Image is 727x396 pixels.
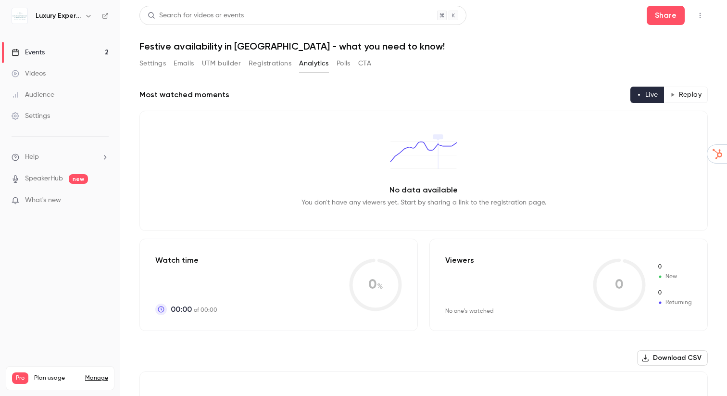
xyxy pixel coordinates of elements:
[657,272,692,281] span: New
[301,198,546,207] p: You don't have any viewers yet. Start by sharing a link to the registration page.
[171,304,217,315] p: of 00:00
[337,56,351,71] button: Polls
[647,6,685,25] button: Share
[12,90,54,100] div: Audience
[445,255,474,266] p: Viewers
[664,87,708,103] button: Replay
[171,304,192,315] span: 00:00
[25,152,39,162] span: Help
[34,374,79,382] span: Plan usage
[148,11,244,21] div: Search for videos or events
[12,111,50,121] div: Settings
[12,48,45,57] div: Events
[12,8,27,24] img: Luxury Experiences Turks & Caicos DMC
[85,374,108,382] a: Manage
[358,56,371,71] button: CTA
[25,174,63,184] a: SpeakerHub
[155,255,217,266] p: Watch time
[12,152,109,162] li: help-dropdown-opener
[657,298,692,307] span: Returning
[36,11,81,21] h6: Luxury Experiences Turks & Caicos DMC
[174,56,194,71] button: Emails
[139,56,166,71] button: Settings
[657,263,692,271] span: New
[299,56,329,71] button: Analytics
[139,89,229,101] h2: Most watched moments
[12,69,46,78] div: Videos
[249,56,291,71] button: Registrations
[630,87,664,103] button: Live
[202,56,241,71] button: UTM builder
[637,350,708,366] button: Download CSV
[25,195,61,205] span: What's new
[657,289,692,297] span: Returning
[69,174,88,184] span: new
[97,196,109,205] iframe: Noticeable Trigger
[389,184,458,196] p: No data available
[139,40,708,52] h1: Festive availability in [GEOGRAPHIC_DATA] - what you need to know!
[445,307,494,315] div: No one's watched
[12,372,28,384] span: Pro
